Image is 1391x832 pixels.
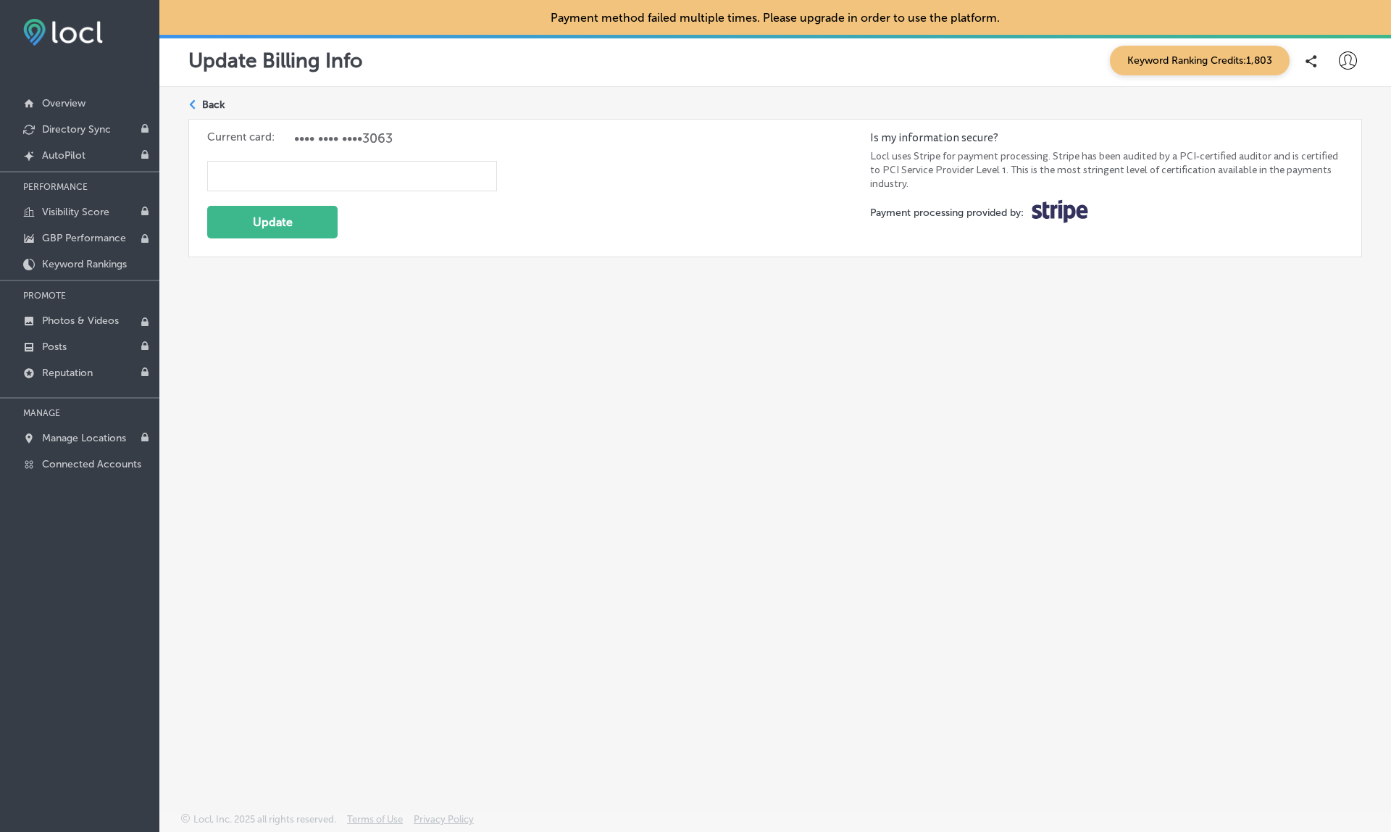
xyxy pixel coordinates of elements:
p: Back [202,99,225,111]
a: Privacy Policy [414,814,474,832]
p: Payment method failed multiple times. Please upgrade in order to use the platform. [551,11,1000,25]
label: Locl uses Stripe for payment processing. Stripe has been audited by a PCI-certified auditor and i... [870,149,1343,191]
p: Directory Sync [42,123,111,136]
a: Terms of Use [347,814,403,832]
p: Overview [42,97,85,109]
label: Current card: [207,130,294,146]
p: Photos & Videos [42,315,119,327]
p: Manage Locations [42,432,126,444]
span: •••• •••• •••• 3063 [294,130,393,146]
label: Is my information secure? [870,130,1343,146]
a: Back [188,98,225,112]
p: Posts [42,341,67,353]
p: GBP Performance [42,232,126,244]
img: fda3e92497d09a02dc62c9cd864e3231.png [23,19,103,46]
span: Keyword Ranking Credits: 1,803 [1110,46,1290,75]
p: Locl, Inc. 2025 all rights reserved. [193,814,336,825]
p: Reputation [42,367,93,379]
p: Visibility Score [42,206,109,218]
p: Connected Accounts [42,458,141,470]
iframe: Secure card payment input frame [215,169,489,181]
button: Update [207,206,338,238]
p: AutoPilot [42,149,85,162]
p: Keyword Rankings [42,258,127,270]
label: Payment processing provided by: [870,207,1024,219]
p: Update Billing Info [188,49,362,72]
